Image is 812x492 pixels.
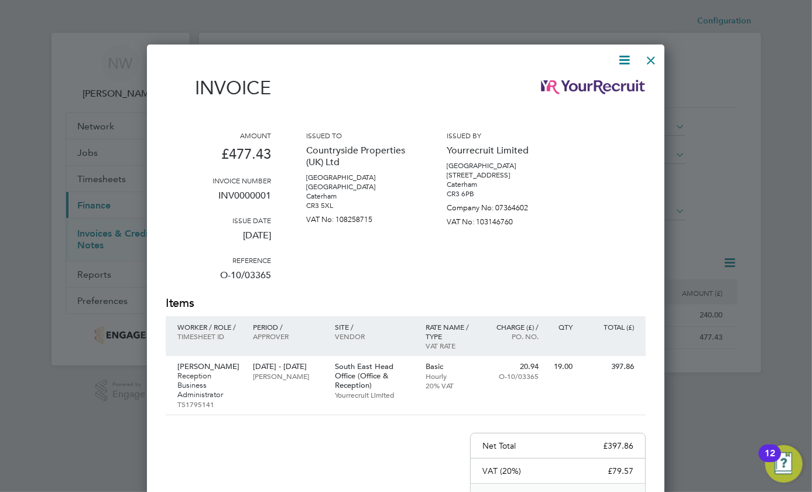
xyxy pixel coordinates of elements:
[482,466,521,476] p: VAT (20%)
[306,201,412,210] p: CR3 5XL
[335,390,414,399] p: Yourrecruit Limited
[488,371,539,381] p: O-10/03365
[488,332,539,341] p: Po. No.
[166,77,271,99] h1: Invoice
[177,399,241,409] p: TS1795141
[426,371,477,381] p: Hourly
[426,362,477,371] p: Basic
[447,140,552,161] p: Yourrecruit Limited
[253,362,323,371] p: [DATE] - [DATE]
[335,362,414,390] p: South East Head Office (Office & Reception)
[166,216,271,225] h3: Issue date
[166,255,271,265] h3: Reference
[335,322,414,332] p: Site /
[306,140,412,173] p: Countryside Properties (UK) Ltd
[426,341,477,350] p: VAT rate
[177,362,241,371] p: [PERSON_NAME]
[177,371,241,399] p: Reception Business Administrator
[765,445,803,483] button: Open Resource Center, 12 new notifications
[166,131,271,140] h3: Amount
[306,182,412,192] p: [GEOGRAPHIC_DATA]
[306,192,412,201] p: Caterham
[540,80,646,94] img: yourrecruit-logo-remittance.png
[426,381,477,390] p: 20% VAT
[166,225,271,255] p: [DATE]
[447,180,552,189] p: Caterham
[765,453,775,469] div: 12
[166,295,646,312] h2: Items
[177,332,241,341] p: Timesheet ID
[584,362,634,371] p: 397.86
[166,176,271,185] h3: Invoice number
[482,440,516,451] p: Net Total
[335,332,414,341] p: Vendor
[603,440,633,451] p: £397.86
[177,322,241,332] p: Worker / Role /
[488,322,539,332] p: Charge (£) /
[447,170,552,180] p: [STREET_ADDRESS]
[551,322,573,332] p: QTY
[551,362,573,371] p: 19.00
[253,371,323,381] p: [PERSON_NAME]
[426,322,477,341] p: Rate name / type
[447,131,552,140] h3: Issued by
[306,210,412,224] p: VAT No: 108258715
[253,322,323,332] p: Period /
[306,173,412,182] p: [GEOGRAPHIC_DATA]
[306,131,412,140] h3: Issued to
[447,199,552,213] p: Company No: 07364602
[488,362,539,371] p: 20.94
[608,466,633,476] p: £79.57
[166,140,271,176] p: £477.43
[584,322,634,332] p: Total (£)
[166,265,271,295] p: O-10/03365
[166,185,271,216] p: INV0000001
[253,332,323,341] p: Approver
[447,213,552,227] p: VAT No: 103146760
[447,161,552,170] p: [GEOGRAPHIC_DATA]
[447,189,552,199] p: CR3 6PB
